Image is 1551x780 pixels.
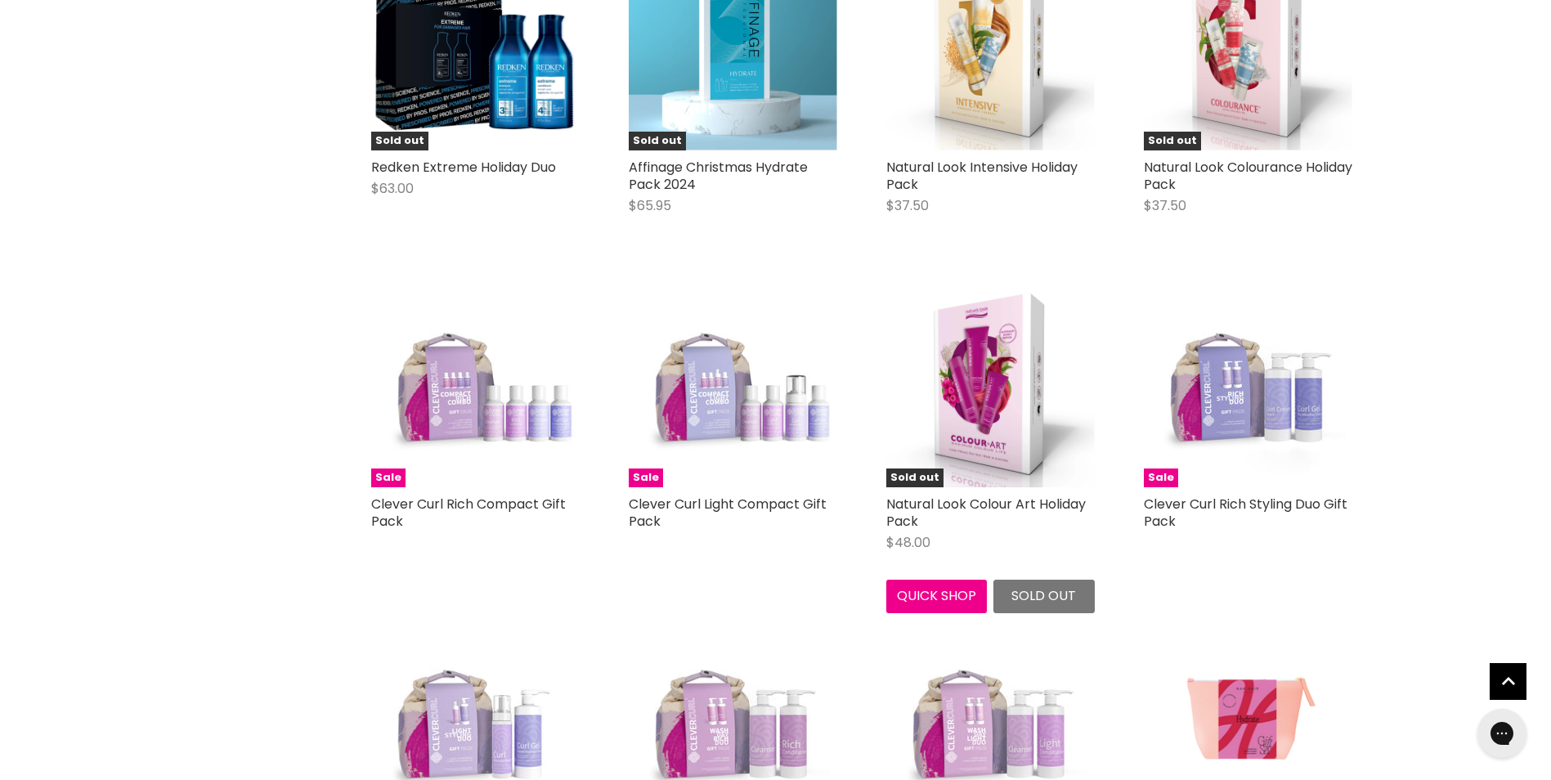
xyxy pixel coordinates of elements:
[1144,495,1347,531] a: Clever Curl Rich Styling Duo Gift Pack
[629,468,663,487] span: Sale
[886,533,930,552] span: $48.00
[1144,132,1201,150] span: Sold out
[371,158,556,177] a: Redken Extreme Holiday Duo
[886,495,1086,531] a: Natural Look Colour Art Holiday Pack
[886,580,988,612] button: Quick shop
[1144,196,1186,215] span: $37.50
[1144,279,1352,487] a: Clever Curl Rich Styling Duo Gift PackSale
[886,196,929,215] span: $37.50
[1144,279,1352,487] img: Clever Curl Rich Styling Duo Gift Pack
[629,279,837,487] img: Clever Curl Light Compact Gift Pack
[629,495,827,531] a: Clever Curl Light Compact Gift Pack
[629,196,671,215] span: $65.95
[1011,586,1076,605] span: Sold out
[371,132,428,150] span: Sold out
[371,179,414,198] span: $63.00
[886,468,944,487] span: Sold out
[886,279,1095,487] a: Natural Look Colour Art Holiday PackSold out
[371,279,580,487] img: Clever Curl Rich Compact Gift Pack
[371,279,580,487] a: Clever Curl Rich Compact Gift PackSale
[1144,158,1352,194] a: Natural Look Colourance Holiday Pack
[371,495,566,531] a: Clever Curl Rich Compact Gift Pack
[886,279,1095,487] img: Natural Look Colour Art Holiday Pack
[629,158,808,194] a: Affinage Christmas Hydrate Pack 2024
[371,468,406,487] span: Sale
[1144,468,1178,487] span: Sale
[629,279,837,487] a: Clever Curl Light Compact Gift PackSale
[886,158,1078,194] a: Natural Look Intensive Holiday Pack
[1469,703,1535,764] iframe: Gorgias live chat messenger
[629,132,686,150] span: Sold out
[993,580,1095,612] button: Sold out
